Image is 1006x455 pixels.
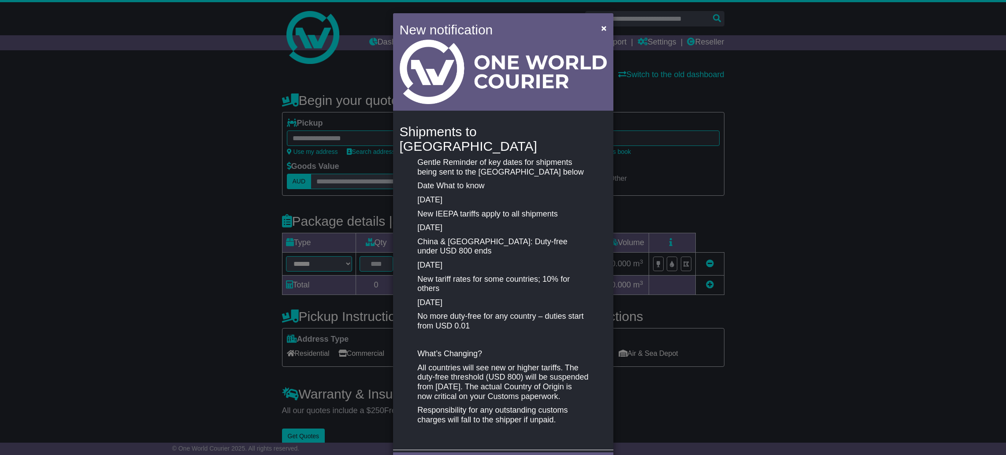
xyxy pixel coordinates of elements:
[601,23,606,33] span: ×
[417,181,588,191] p: Date What to know
[400,124,607,153] h4: Shipments to [GEOGRAPHIC_DATA]
[400,20,589,40] h4: New notification
[417,349,588,359] p: What’s Changing?
[417,209,588,219] p: New IEEPA tariffs apply to all shipments
[417,363,588,401] p: All countries will see new or higher tariffs. The duty-free threshold (USD 800) will be suspended...
[417,275,588,294] p: New tariff rates for some countries; 10% for others
[417,312,588,331] p: No more duty-free for any country – duties start from USD 0.01
[417,237,588,256] p: China & [GEOGRAPHIC_DATA]: Duty-free under USD 800 ends
[417,298,588,308] p: [DATE]
[417,261,588,270] p: [DATE]
[417,195,588,205] p: [DATE]
[417,158,588,177] p: Gentle Reminder of key dates for shipments being sent to the [GEOGRAPHIC_DATA] below
[417,406,588,425] p: Responsibility for any outstanding customs charges will fall to the shipper if unpaid.
[597,19,611,37] button: Close
[417,223,588,233] p: [DATE]
[400,40,607,104] img: Light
